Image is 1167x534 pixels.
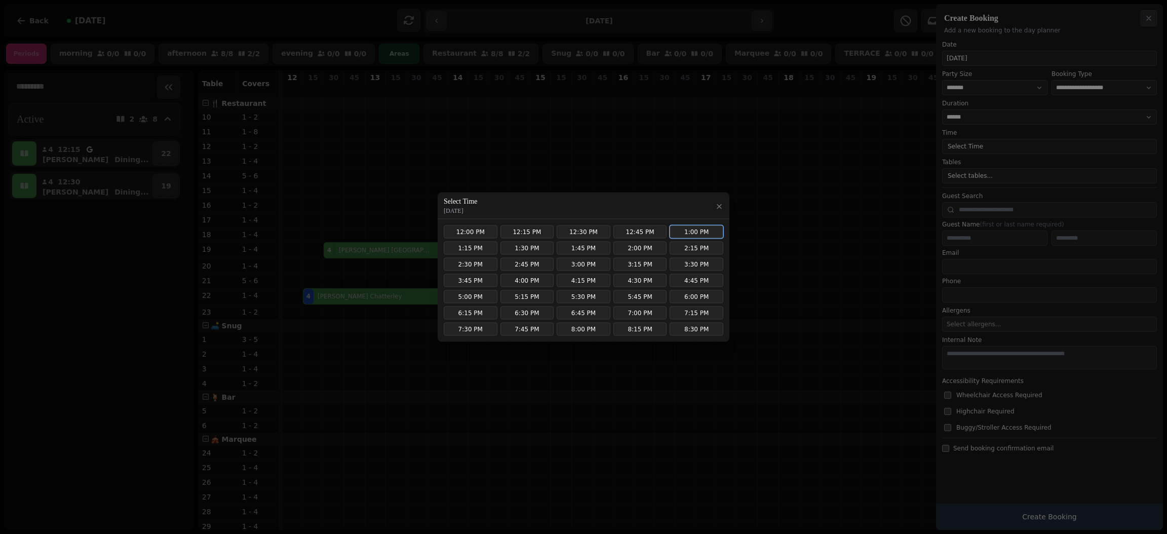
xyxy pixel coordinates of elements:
button: 5:15 PM [500,290,554,303]
button: 2:30 PM [444,258,497,271]
button: 1:00 PM [670,225,723,239]
button: 2:45 PM [500,258,554,271]
button: 3:45 PM [444,274,497,287]
button: 7:30 PM [444,323,497,336]
button: 7:45 PM [500,323,554,336]
button: 8:30 PM [670,323,723,336]
button: 4:00 PM [500,274,554,287]
button: 8:00 PM [557,323,610,336]
button: 6:30 PM [500,307,554,320]
button: 7:00 PM [613,307,667,320]
button: 12:30 PM [557,225,610,239]
button: 5:30 PM [557,290,610,303]
button: 2:15 PM [670,242,723,255]
button: 1:15 PM [444,242,497,255]
button: 2:00 PM [613,242,667,255]
button: 12:00 PM [444,225,497,239]
button: 3:30 PM [670,258,723,271]
button: 3:15 PM [613,258,667,271]
button: 6:45 PM [557,307,610,320]
button: 7:15 PM [670,307,723,320]
button: 8:15 PM [613,323,667,336]
button: 6:15 PM [444,307,497,320]
button: 4:45 PM [670,274,723,287]
button: 12:45 PM [613,225,667,239]
button: 4:15 PM [557,274,610,287]
button: 5:45 PM [613,290,667,303]
button: 1:30 PM [500,242,554,255]
button: 4:30 PM [613,274,667,287]
button: 6:00 PM [670,290,723,303]
p: [DATE] [444,207,478,215]
button: 5:00 PM [444,290,497,303]
h3: Select Time [444,197,478,207]
button: 1:45 PM [557,242,610,255]
button: 12:15 PM [500,225,554,239]
button: 3:00 PM [557,258,610,271]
